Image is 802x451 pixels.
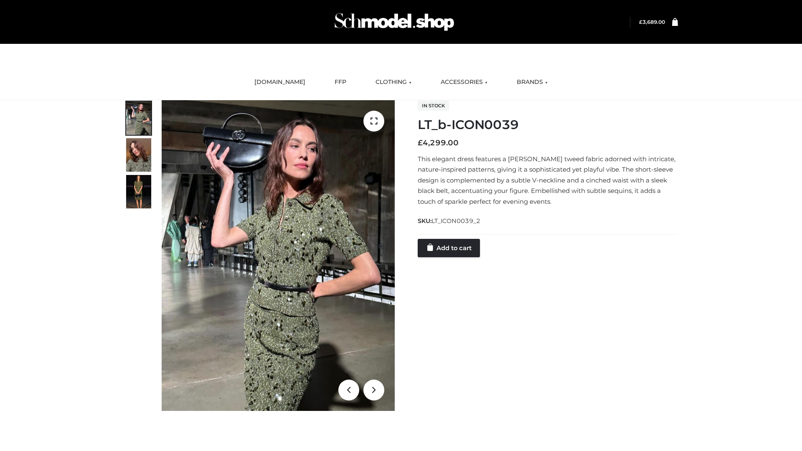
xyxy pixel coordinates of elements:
[639,19,665,25] bdi: 3,689.00
[126,138,151,172] img: Screenshot-2024-10-29-at-7.00.03%E2%80%AFPM.jpg
[248,73,312,91] a: [DOMAIN_NAME]
[418,154,678,207] p: This elegant dress features a [PERSON_NAME] tweed fabric adorned with intricate, nature-inspired ...
[418,138,459,147] bdi: 4,299.00
[328,73,353,91] a: FFP
[418,101,449,111] span: In stock
[369,73,418,91] a: CLOTHING
[418,239,480,257] a: Add to cart
[639,19,642,25] span: £
[431,217,480,225] span: LT_ICON0039_2
[510,73,554,91] a: BRANDS
[126,175,151,208] img: Screenshot-2024-10-29-at-7.00.09%E2%80%AFPM.jpg
[434,73,494,91] a: ACCESSORIES
[639,19,665,25] a: £3,689.00
[418,117,678,132] h1: LT_b-ICON0039
[126,101,151,135] img: Screenshot-2024-10-29-at-6.59.56%E2%80%AFPM.jpg
[162,100,395,411] img: LT_b-ICON0039
[418,138,423,147] span: £
[418,216,481,226] span: SKU:
[332,5,457,38] img: Schmodel Admin 964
